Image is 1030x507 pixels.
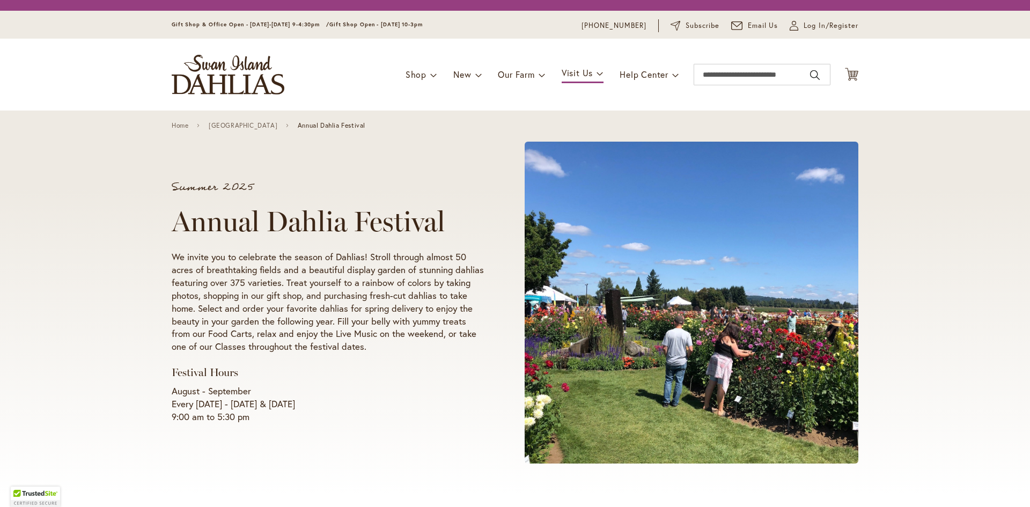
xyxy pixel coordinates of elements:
span: Log In/Register [804,20,858,31]
span: Email Us [748,20,778,31]
span: Subscribe [686,20,719,31]
p: August - September Every [DATE] - [DATE] & [DATE] 9:00 am to 5:30 pm [172,385,484,423]
a: store logo [172,55,284,94]
span: Shop [406,69,426,80]
a: Email Us [731,20,778,31]
a: Subscribe [671,20,719,31]
a: [GEOGRAPHIC_DATA] [209,122,277,129]
p: We invite you to celebrate the season of Dahlias! Stroll through almost 50 acres of breathtaking ... [172,251,484,354]
span: Annual Dahlia Festival [298,122,365,129]
button: Search [810,67,820,84]
a: [PHONE_NUMBER] [582,20,646,31]
div: TrustedSite Certified [11,487,60,507]
span: Visit Us [562,67,593,78]
span: Gift Shop & Office Open - [DATE]-[DATE] 9-4:30pm / [172,21,329,28]
a: Log In/Register [790,20,858,31]
p: Summer 2025 [172,182,484,193]
span: Our Farm [498,69,534,80]
h3: Festival Hours [172,366,484,379]
span: Gift Shop Open - [DATE] 10-3pm [329,21,423,28]
h1: Annual Dahlia Festival [172,205,484,238]
a: Home [172,122,188,129]
span: Help Center [620,69,668,80]
span: New [453,69,471,80]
